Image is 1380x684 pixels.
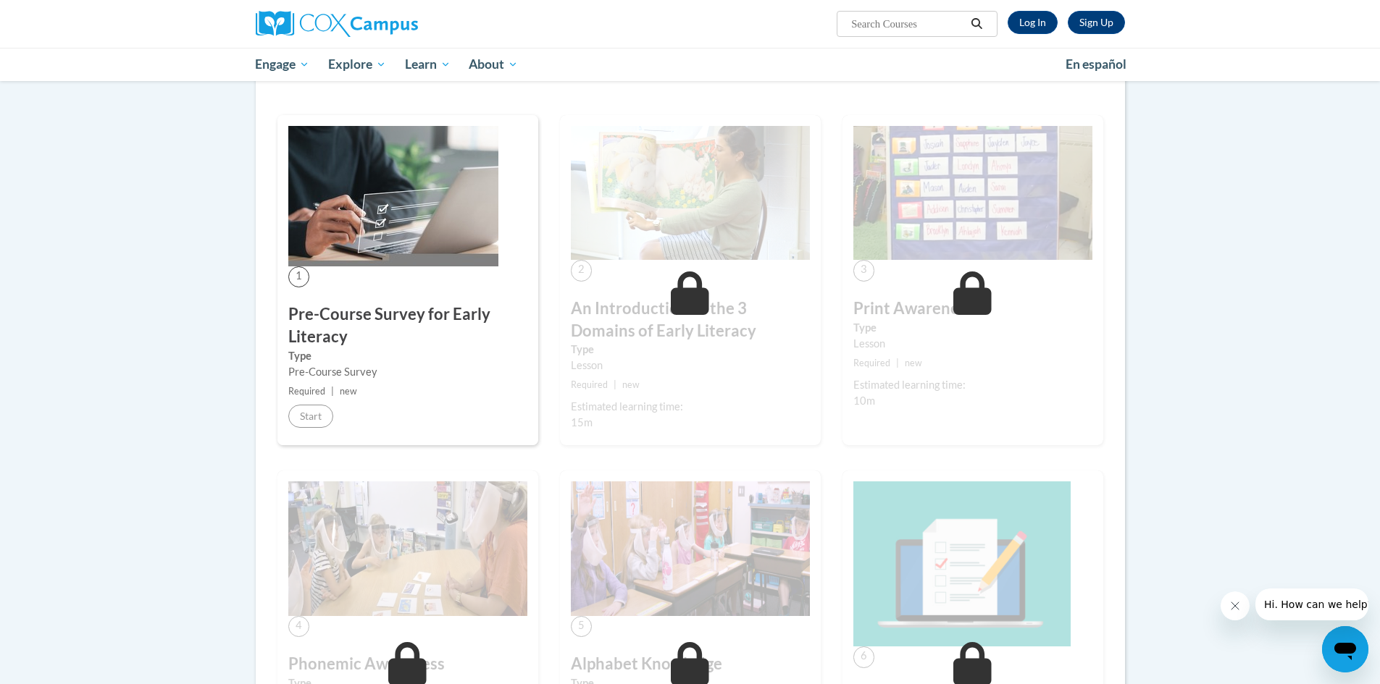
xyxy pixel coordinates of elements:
span: About [469,56,518,73]
img: Cox Campus [256,11,418,37]
label: Type [288,348,527,364]
button: Search [966,15,987,33]
span: new [340,386,357,397]
h3: Pre-Course Survey for Early Literacy [288,303,527,348]
a: Register [1068,11,1125,34]
a: Learn [396,48,460,81]
span: 3 [853,260,874,281]
img: Course Image [288,126,498,266]
div: Pre-Course Survey [288,364,527,380]
span: 4 [288,616,309,637]
span: Hi. How can we help? [9,10,117,22]
label: Type [571,342,810,358]
span: 10m [853,394,875,407]
div: Main menu [234,48,1147,81]
img: Course Image [571,481,810,616]
a: En español [1056,49,1136,80]
iframe: Message from company [1255,588,1368,620]
span: Learn [405,56,451,73]
span: new [622,379,640,390]
h3: Phonemic Awareness [288,653,527,675]
h3: Print Awareness [853,297,1092,320]
img: Course Image [288,481,527,616]
span: Explore [328,56,386,73]
span: | [331,386,334,397]
span: new [905,358,922,368]
a: Cox Campus [256,11,531,37]
iframe: Button to launch messaging window [1322,626,1368,672]
a: Log In [1008,11,1058,34]
img: Course Image [571,126,810,261]
span: | [614,379,616,390]
span: 5 [571,616,592,637]
span: | [896,358,899,368]
img: Course Image [853,481,1071,646]
a: Engage [246,48,319,81]
iframe: Close message [1221,591,1250,620]
div: Estimated learning time: [571,399,810,415]
h3: An Introduction to the 3 Domains of Early Literacy [571,297,810,342]
span: 6 [853,646,874,667]
span: Required [288,386,325,397]
span: Required [571,379,608,390]
span: Required [853,358,890,368]
label: Type [853,320,1092,336]
div: Lesson [853,336,1092,352]
span: 1 [288,266,309,287]
a: About [459,48,527,81]
img: Course Image [853,126,1092,261]
span: En español [1066,56,1126,72]
input: Search Courses [850,15,966,33]
h3: Alphabet Knowledge [571,653,810,675]
div: Estimated learning time: [853,377,1092,393]
span: 2 [571,260,592,281]
span: Engage [255,56,309,73]
button: Start [288,405,333,428]
div: Lesson [571,358,810,373]
a: Explore [319,48,396,81]
span: 15m [571,416,593,428]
